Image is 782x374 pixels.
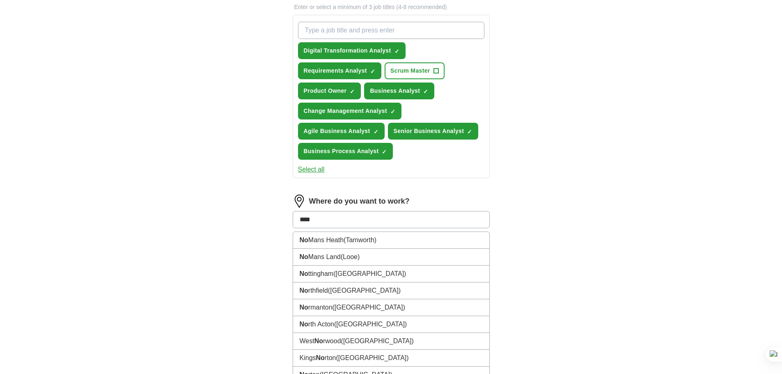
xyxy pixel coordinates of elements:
[333,270,406,277] span: ([GEOGRAPHIC_DATA])
[293,316,489,333] li: rth Acton
[394,48,399,55] span: ✓
[388,123,479,140] button: Senior Business Analyst✓
[309,196,410,207] label: Where do you want to work?
[293,249,489,266] li: Mans Land
[364,83,434,99] button: Business Analyst✓
[333,304,405,311] span: ([GEOGRAPHIC_DATA])
[293,195,306,208] img: location.png
[341,253,360,260] span: (Looe)
[298,83,361,99] button: Product Owner✓
[341,337,414,344] span: ([GEOGRAPHIC_DATA])
[423,88,428,95] span: ✓
[300,236,308,243] strong: No
[336,354,408,361] span: ([GEOGRAPHIC_DATA])
[304,46,391,55] span: Digital Transformation Analyst
[390,108,395,115] span: ✓
[298,42,406,59] button: Digital Transformation Analyst✓
[385,62,445,79] button: Scrum Master
[300,270,308,277] strong: No
[293,333,489,350] li: West rwood
[304,87,347,95] span: Product Owner
[334,321,407,328] span: ([GEOGRAPHIC_DATA])
[300,287,308,294] strong: No
[293,3,490,11] p: Enter or select a minimum of 3 job titles (4-8 recommended)
[293,266,489,282] li: ttingham
[298,62,381,79] button: Requirements Analyst✓
[467,128,472,135] span: ✓
[344,236,376,243] span: (Tamworth)
[394,127,464,135] span: Senior Business Analyst
[293,299,489,316] li: rmanton
[316,354,325,361] strong: No
[298,103,402,119] button: Change Management Analyst✓
[293,350,489,367] li: Kings rton
[350,88,355,95] span: ✓
[298,123,385,140] button: Agile Business Analyst✓
[382,149,387,155] span: ✓
[304,67,367,75] span: Requirements Analyst
[300,253,308,260] strong: No
[293,232,489,249] li: Mans Heath
[293,282,489,299] li: rthfield
[304,147,379,156] span: Business Process Analyst
[374,128,378,135] span: ✓
[304,107,388,115] span: Change Management Analyst
[370,87,420,95] span: Business Analyst
[370,68,375,75] span: ✓
[314,337,323,344] strong: No
[298,22,484,39] input: Type a job title and press enter
[298,165,325,174] button: Select all
[328,287,401,294] span: ([GEOGRAPHIC_DATA])
[390,67,430,75] span: Scrum Master
[304,127,370,135] span: Agile Business Analyst
[300,321,308,328] strong: No
[300,304,308,311] strong: No
[298,143,393,160] button: Business Process Analyst✓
